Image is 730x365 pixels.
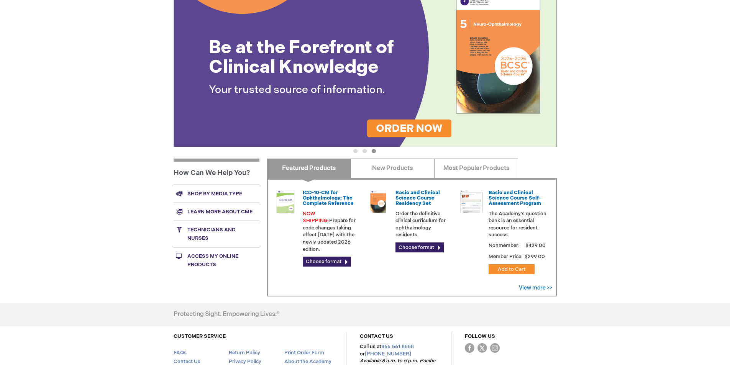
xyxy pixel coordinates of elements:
[303,210,361,253] p: Prepare for code changes taking effect [DATE] with the newly updated 2026 edition.
[489,254,523,260] strong: Member Price:
[372,149,376,153] button: 3 of 3
[524,242,547,249] span: $429.00
[381,344,414,350] a: 866.561.8558
[174,311,279,318] h4: Protecting Sight. Empowering Lives.®
[363,149,367,153] button: 2 of 3
[174,185,259,203] a: Shop by media type
[477,343,487,353] img: Twitter
[174,221,259,247] a: Technicians and nurses
[489,210,547,239] p: The Academy's question bank is an essential resource for resident success.
[395,210,454,239] p: Order the definitive clinical curriculum for ophthalmology residents.
[284,358,331,365] a: About the Academy
[229,358,261,365] a: Privacy Policy
[174,247,259,273] a: Access My Online Products
[489,241,520,250] strong: Nonmember:
[174,203,259,221] a: Learn more about CME
[303,211,329,224] span: NOW SHIPPING:
[229,350,260,356] a: Return Policy
[303,257,351,267] a: Choose format
[174,358,200,365] a: Contact Us
[360,333,393,339] a: CONTACT US
[284,350,324,356] a: Print Order Form
[498,266,525,272] span: Add to Cart
[274,190,297,213] img: 0120008u_42.png
[465,333,495,339] a: FOLLOW US
[351,159,435,178] a: New Products
[367,190,390,213] img: 02850963u_47.png
[460,190,483,213] img: bcscself_20.jpg
[174,159,259,185] h1: How Can We Help You?
[465,343,474,353] img: Facebook
[489,264,535,274] button: Add to Cart
[267,159,351,178] a: Featured Products
[174,350,187,356] a: FAQs
[395,242,444,252] a: Choose format
[303,190,354,207] a: ICD-10-CM for Ophthalmology: The Complete Reference
[434,159,518,178] a: Most Popular Products
[489,190,541,207] a: Basic and Clinical Science Course Self-Assessment Program
[519,285,552,291] a: View more >>
[524,254,546,260] span: $299.00
[365,351,411,357] a: [PHONE_NUMBER]
[174,333,226,339] a: CUSTOMER SERVICE
[395,190,440,207] a: Basic and Clinical Science Course Residency Set
[353,149,358,153] button: 1 of 3
[490,343,500,353] img: instagram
